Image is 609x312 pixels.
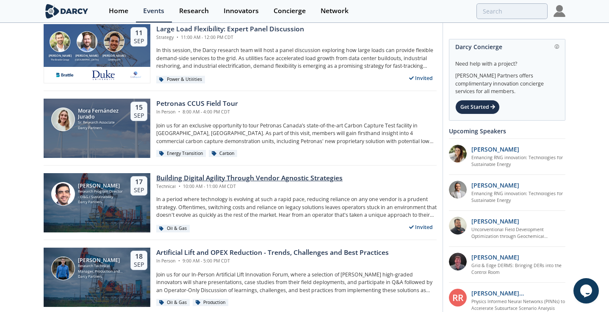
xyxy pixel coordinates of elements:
div: Upcoming Speakers [449,124,565,138]
div: Home [109,8,128,14]
img: e8f39e9e-9f17-4b63-a8ed-a782f7c495e8 [130,70,141,80]
div: GridBeyond [100,58,127,61]
a: Enhancing RNG innovation: Technologies for Sustainable Energy [471,191,566,204]
div: Energy Transition [156,150,206,157]
div: Technical 10:00 AM - 11:00 AM CDT [156,183,343,190]
div: Mora Fernández Jurado [78,108,123,120]
div: Darcy Concierge [455,39,559,54]
div: In Person 8:00 AM - 4:00 PM CDT [156,109,238,116]
div: Network [321,8,349,14]
img: 737ad19b-6c50-4cdf-92c7-29f5966a019e [449,145,467,163]
img: Ryan Hledik [50,31,70,52]
div: Darcy Partners [78,274,123,279]
p: In this session, the Darcy research team will host a panel discussion exploring how large loads c... [156,47,437,70]
a: Nick Robbins [PERSON_NAME] Research Technical Manager, Production and Sustainability Darcy Partne... [44,248,437,307]
div: Research Program Director - O&G / Sustainability [78,189,123,199]
img: Nick Guay [104,31,125,52]
div: Petronas CCUS Field Tour [156,99,238,109]
img: Tyler Norris [77,31,97,52]
img: Mora Fernández Jurado [51,108,75,131]
img: Profile [554,5,565,17]
img: Sami Sultan [51,182,75,206]
div: Oil & Gas [156,225,190,232]
a: Unconventional Field Development Optimization through Geochemical Fingerprinting Technology [471,226,566,240]
div: Invited [406,73,437,83]
a: Physics Informed Neural Networks (PINNs) to Accelerate Subsurface Scenario Analysis [471,298,566,312]
input: Advanced Search [476,3,548,19]
div: 11 [134,29,144,37]
a: Grid & Edge DERMS: Bringing DERs into the Control Room [471,262,566,276]
div: Need help with a project? [455,54,559,68]
span: • [177,258,181,264]
div: Production [193,299,228,306]
div: [PERSON_NAME] [78,257,123,263]
div: [PERSON_NAME] Partners offers complimentary innovation concierge services for all members. [455,68,559,96]
div: Power & Utilities [156,76,205,83]
img: logo-wide.svg [44,4,90,19]
a: Ryan Hledik [PERSON_NAME] The Brattle Group Tyler Norris [PERSON_NAME] [GEOGRAPHIC_DATA] Nick Gua... [44,24,437,83]
p: In a period where technology is evolving at such a rapid pace, reducing reliance on any one vendo... [156,196,437,219]
p: [PERSON_NAME] [PERSON_NAME] [471,289,566,298]
div: Sep [134,37,144,45]
div: Darcy Partners [78,199,123,205]
p: Join us for an exclusive opportunity to tour Petronas Canada’s state-of-the-art Carbon Capture Te... [156,122,437,145]
p: Join us for our In-Person Artificial Lift Innovation Forum, where a selection of [PERSON_NAME] hi... [156,271,437,294]
img: 1fdb2308-3d70-46db-bc64-f6eabefcce4d [449,181,467,199]
div: Large Load Flexibility: Expert Panel Discussion [156,24,304,34]
div: [PERSON_NAME] [74,54,101,58]
div: Artificial Lift and OPEX Reduction - Trends, Challenges and Best Practices [156,248,389,258]
div: Building Digital Agility Through Vendor Agnostic Strategies [156,173,343,183]
div: Sep [134,112,144,119]
div: Sr. Research Associate [78,120,123,125]
img: accc9a8e-a9c1-4d58-ae37-132228efcf55 [449,253,467,271]
div: [GEOGRAPHIC_DATA] [74,58,101,61]
div: In Person 9:00 AM - 5:00 PM CDT [156,258,389,265]
div: Events [143,8,164,14]
p: [PERSON_NAME] [471,181,519,190]
iframe: chat widget [573,278,601,304]
div: 15 [134,103,144,112]
p: [PERSON_NAME] [471,217,519,226]
div: [PERSON_NAME] [100,54,127,58]
img: information.svg [555,44,559,49]
a: Mora Fernández Jurado Mora Fernández Jurado Sr. Research Associate Darcy Partners 15 Sep Petronas... [44,99,437,158]
div: Darcy Partners [78,125,123,131]
div: Get Started [455,100,500,114]
div: Carbon [209,150,237,157]
span: • [177,183,182,189]
img: 1655224446716-descarga.png [53,70,77,80]
img: Nick Robbins [51,257,75,280]
div: 18 [134,252,144,261]
p: [PERSON_NAME] [471,253,519,262]
div: Sep [134,186,144,194]
a: Sami Sultan [PERSON_NAME] Research Program Director - O&G / Sustainability Darcy Partners 17 Sep ... [44,173,437,232]
div: [PERSON_NAME] [47,54,74,58]
div: Invited [406,222,437,232]
div: Oil & Gas [156,299,190,306]
div: [PERSON_NAME] [78,183,123,189]
div: Research [179,8,209,14]
img: 41db60a0-fe07-4137-8ca6-021fe481c7d5 [91,70,115,80]
div: The Brattle Group [47,58,74,61]
div: Strategy 11:00 AM - 12:00 PM CDT [156,34,304,41]
div: Innovators [224,8,259,14]
span: • [175,34,180,40]
div: Research Technical Manager, Production and Sustainability [78,263,123,274]
a: Enhancing RNG innovation: Technologies for Sustainable Energy [471,155,566,168]
p: [PERSON_NAME] [471,145,519,154]
img: 2k2ez1SvSiOh3gKHmcgF [449,217,467,235]
div: Concierge [274,8,306,14]
span: • [177,109,181,115]
div: Sep [134,261,144,268]
div: RR [449,289,467,306]
div: 17 [134,178,144,186]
